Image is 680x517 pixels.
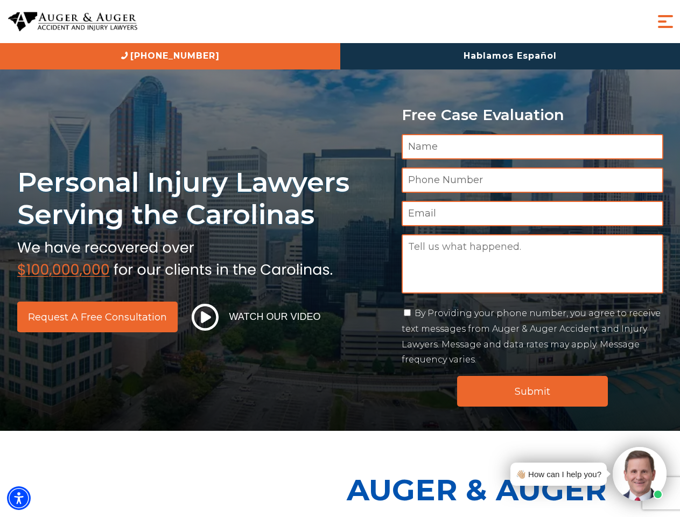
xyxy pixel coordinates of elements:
[402,134,663,159] input: Name
[402,308,661,365] label: By Providing your phone number, you agree to receive text messages from Auger & Auger Accident an...
[17,236,333,277] img: sub text
[17,166,389,231] h1: Personal Injury Lawyers Serving the Carolinas
[7,486,31,510] div: Accessibility Menu
[347,463,674,516] p: Auger & Auger
[8,12,137,32] img: Auger & Auger Accident and Injury Lawyers Logo
[402,167,663,193] input: Phone Number
[17,302,178,332] a: Request a Free Consultation
[457,376,608,407] input: Submit
[655,11,676,32] button: Menu
[402,107,663,123] p: Free Case Evaluation
[516,467,601,481] div: 👋🏼 How can I help you?
[28,312,167,322] span: Request a Free Consultation
[188,303,324,331] button: Watch Our Video
[402,201,663,226] input: Email
[613,447,667,501] img: Intaker widget Avatar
